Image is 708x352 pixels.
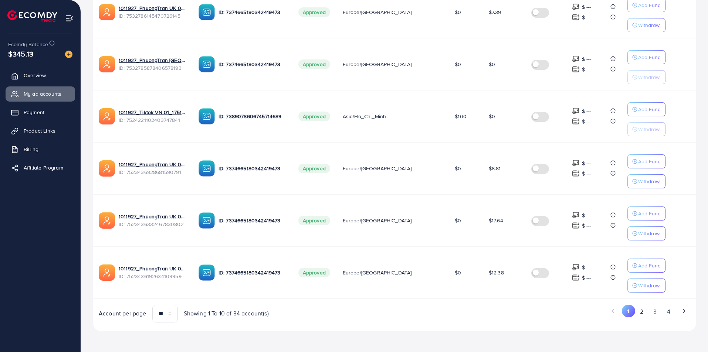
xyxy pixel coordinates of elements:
p: $ --- [582,221,591,230]
img: top-up amount [572,274,580,281]
a: Overview [6,68,75,83]
span: ID: 7532786145470726145 [119,12,187,20]
span: Showing 1 To 10 of 34 account(s) [184,309,269,318]
a: Billing [6,142,75,157]
img: ic-ads-acc.e4c84228.svg [99,160,115,177]
span: Product Links [24,127,55,134]
p: $ --- [582,211,591,220]
p: $ --- [582,263,591,272]
span: Overview [24,72,46,79]
img: logo [7,10,57,22]
img: top-up amount [572,13,580,21]
span: Approved [298,216,330,225]
p: $ --- [582,65,591,74]
p: ID: 7374665180342419473 [219,268,287,277]
span: $0 [489,61,495,68]
div: <span class='underline'>1011927_Tiktok VN 01_1751869264216</span></br>7524221102403747841 [119,109,187,124]
img: ic-ba-acc.ded83a64.svg [199,212,215,229]
p: Withdraw [638,21,660,30]
span: My ad accounts [24,90,61,98]
a: 1011927_PhuongTran UK 06_1751686684359 [119,213,187,220]
span: Approved [298,164,330,173]
p: Add Fund [638,1,661,10]
span: Europe/[GEOGRAPHIC_DATA] [343,217,412,224]
a: Product Links [6,123,75,138]
span: $100 [455,113,467,120]
span: Billing [24,146,38,153]
p: $ --- [582,55,591,64]
span: Payment [24,109,44,116]
p: $ --- [582,159,591,168]
p: Add Fund [638,209,661,218]
button: Go to page 3 [648,305,662,318]
div: <span class='underline'>1011927_PhuongTran UK 07_1751686736496</span></br>7523436928681590791 [119,161,187,176]
p: Add Fund [638,105,661,114]
a: 1011927_PhuongTran UK 05_1751686636031 [119,265,187,272]
p: Add Fund [638,261,661,270]
p: ID: 7374665180342419473 [219,216,287,225]
img: top-up amount [572,159,580,167]
p: Withdraw [638,73,660,82]
div: <span class='underline'>1011927_PhuongTran UK 05_1751686636031</span></br>7523436192634109959 [119,265,187,280]
img: ic-ba-acc.ded83a64.svg [199,4,215,20]
a: Payment [6,105,75,120]
img: top-up amount [572,211,580,219]
span: $8.81 [489,165,501,172]
button: Withdraw [627,122,665,136]
p: ID: 7374665180342419473 [219,8,287,17]
img: top-up amount [572,170,580,177]
span: Europe/[GEOGRAPHIC_DATA] [343,165,412,172]
span: Europe/[GEOGRAPHIC_DATA] [343,61,412,68]
span: Affiliate Program [24,164,63,171]
span: $0 [455,269,461,276]
span: Asia/Ho_Chi_Minh [343,113,386,120]
span: $0 [489,113,495,120]
span: ID: 7523436928681590791 [119,168,187,176]
ul: Pagination [400,305,690,318]
button: Add Fund [627,206,665,221]
button: Go to next page [677,305,690,317]
p: ID: 7374665180342419473 [219,60,287,69]
a: Affiliate Program [6,160,75,175]
img: ic-ads-acc.e4c84228.svg [99,264,115,281]
p: Add Fund [638,157,661,166]
p: $ --- [582,13,591,22]
img: top-up amount [572,222,580,229]
img: top-up amount [572,117,580,125]
button: Add Fund [627,259,665,273]
button: Withdraw [627,70,665,84]
span: Approved [298,7,330,17]
iframe: Chat [677,319,702,346]
span: $7.39 [489,8,501,16]
span: $0 [455,165,461,172]
span: Europe/[GEOGRAPHIC_DATA] [343,269,412,276]
a: 1011927_Tiktok VN 01_1751869264216 [119,109,187,116]
span: Approved [298,59,330,69]
p: Withdraw [638,125,660,134]
div: <span class='underline'>1011927_PhuongTran UK 09_1753863472157</span></br>7532786145470726145 [119,4,187,20]
p: $ --- [582,169,591,178]
button: Add Fund [627,50,665,64]
img: top-up amount [572,65,580,73]
span: $0 [455,61,461,68]
button: Withdraw [627,18,665,32]
button: Withdraw [627,226,665,240]
button: Go to page 1 [622,305,635,317]
span: $345.13 [8,48,33,59]
p: $ --- [582,107,591,116]
span: Approved [298,268,330,277]
a: My ad accounts [6,86,75,101]
p: ID: 7374665180342419473 [219,164,287,173]
span: $0 [455,217,461,224]
img: ic-ads-acc.e4c84228.svg [99,212,115,229]
span: Approved [298,112,330,121]
span: Europe/[GEOGRAPHIC_DATA] [343,8,412,16]
p: ID: 7389078606745714689 [219,112,287,121]
div: <span class='underline'>1011927_PhuongTran UK 06_1751686684359</span></br>7523436332467830802 [119,213,187,228]
a: 1011927_PhuongTran UK 09_1753863472157 [119,4,187,12]
img: image [65,51,72,58]
a: 1011927_PhuongTran UK 07_1751686736496 [119,161,187,168]
span: ID: 7523436332467830802 [119,221,187,228]
span: $12.38 [489,269,504,276]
